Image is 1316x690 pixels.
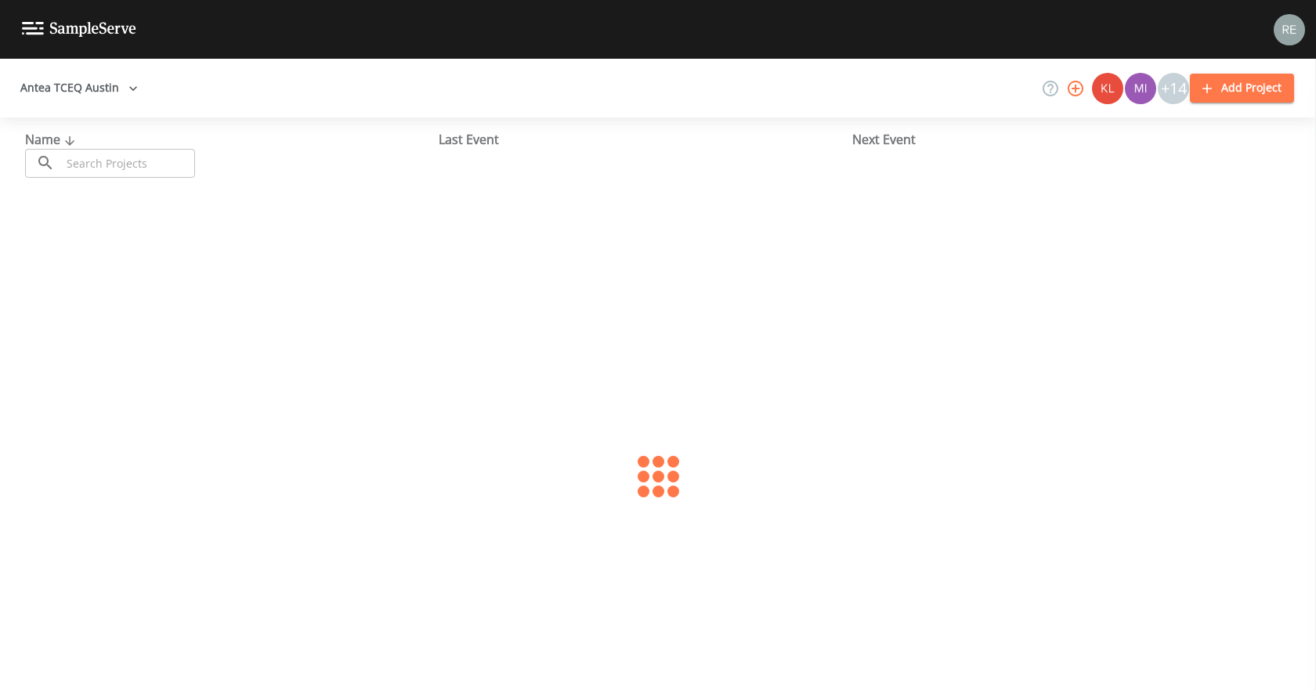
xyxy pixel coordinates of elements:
span: Name [25,131,79,148]
input: Search Projects [61,149,195,178]
button: Add Project [1190,74,1294,103]
div: Miriaha Caddie [1124,73,1157,104]
img: a1ea4ff7c53760f38bef77ef7c6649bf [1125,73,1156,104]
button: Antea TCEQ Austin [14,74,144,103]
div: +14 [1158,73,1189,104]
img: 9c4450d90d3b8045b2e5fa62e4f92659 [1092,73,1123,104]
div: Last Event [439,130,852,149]
img: logo [22,22,136,37]
div: Next Event [852,130,1266,149]
img: e720f1e92442e99c2aab0e3b783e6548 [1274,14,1305,45]
div: Kler Teran [1091,73,1124,104]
